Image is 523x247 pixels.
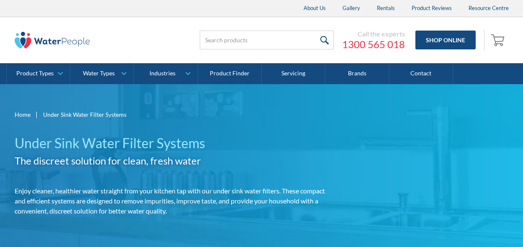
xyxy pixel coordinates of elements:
[262,63,325,84] a: Servicing
[489,30,509,50] a: Open cart
[15,186,336,216] p: Enjoy cleaner, healthier water straight from your kitchen tap with our under sink water filters. ...
[16,70,54,77] div: Product Types
[200,31,334,49] input: Search products
[15,110,31,119] a: Home
[43,110,126,119] div: Under Sink Water Filter Systems
[35,109,39,119] div: |
[342,30,405,38] div: Call the experts
[134,63,197,84] a: Industries
[342,38,405,51] a: 1300 565 018
[389,63,453,84] a: Contact
[415,31,476,49] a: Shop Online
[198,63,262,84] a: Product Finder
[70,63,134,84] a: Water Types
[325,63,389,84] a: Brands
[15,133,336,153] h1: Under Sink Water Filter Systems
[7,63,70,84] a: Product Types
[15,153,336,168] h2: The discreet solution for clean, fresh water
[83,70,115,77] div: Water Types
[149,70,175,77] div: Industries
[491,33,507,46] img: shopping cart
[15,32,90,49] img: The Water People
